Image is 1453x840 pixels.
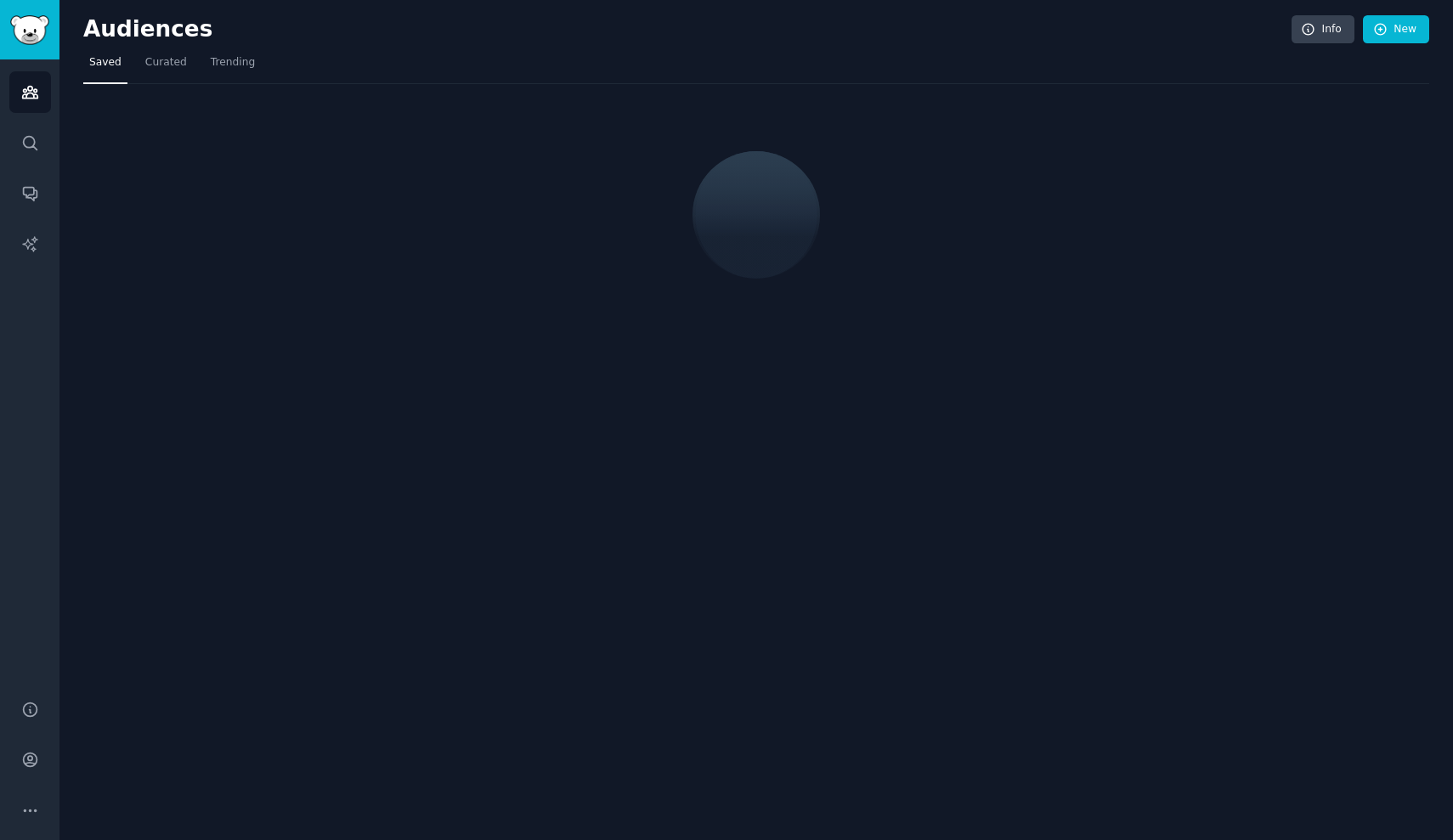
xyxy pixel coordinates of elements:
[1363,15,1429,44] a: New
[83,49,127,84] a: Saved
[139,49,193,84] a: Curated
[205,49,261,84] a: Trending
[83,16,1292,43] h2: Audiences
[211,55,255,70] span: Trending
[145,55,187,70] span: Curated
[10,15,49,45] img: GummySearch logo
[89,55,122,70] span: Saved
[1292,15,1354,44] a: Info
